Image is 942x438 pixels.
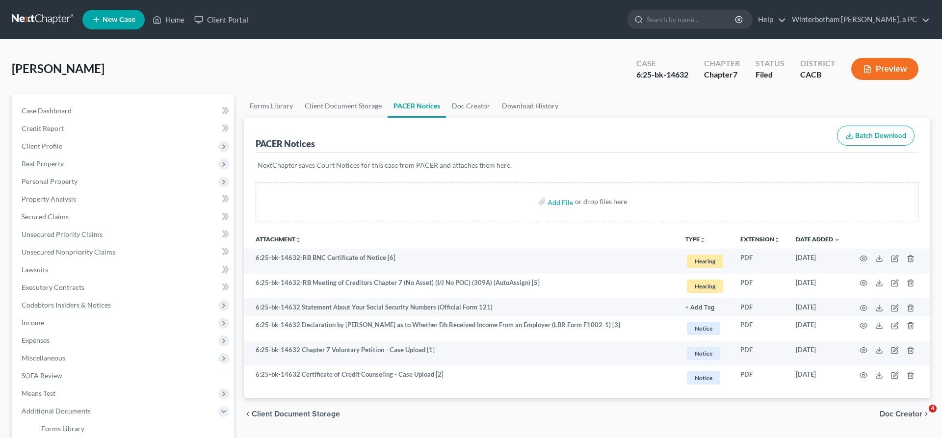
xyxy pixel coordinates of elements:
button: + Add Tag [685,305,715,311]
td: PDF [733,366,788,391]
div: District [800,58,836,69]
a: Client Document Storage [299,94,388,118]
i: unfold_more [700,237,706,243]
div: Status [756,58,785,69]
button: Doc Creator chevron_right [880,410,930,418]
td: PDF [733,341,788,366]
a: Help [753,11,786,28]
span: Means Test [22,389,55,397]
a: Notice [685,370,725,386]
button: TYPEunfold_more [685,236,706,243]
a: Doc Creator [446,94,496,118]
a: Property Analysis [14,190,234,208]
td: 6:25-bk-14632-RB Meeting of Creditors Chapter 7 (No Asset) (I/J No POC) (309A) (AutoAssign) [5] [244,274,678,299]
a: Winterbotham [PERSON_NAME], a PC [787,11,930,28]
span: Secured Claims [22,212,69,221]
button: Preview [851,58,918,80]
button: chevron_left Client Document Storage [244,410,340,418]
a: Date Added expand_more [796,235,840,243]
button: Batch Download [837,126,915,146]
td: 6:25-bk-14632 Chapter 7 Voluntary Petition - Case Upload [1] [244,341,678,366]
span: 4 [929,405,937,412]
td: [DATE] [788,249,848,274]
a: Lawsuits [14,261,234,279]
div: PACER Notices [256,138,315,150]
a: Credit Report [14,120,234,137]
div: Filed [756,69,785,80]
td: PDF [733,316,788,341]
a: SOFA Review [14,367,234,385]
span: Codebtors Insiders & Notices [22,301,111,309]
span: Credit Report [22,124,64,132]
div: Chapter [704,69,740,80]
span: 7 [733,70,737,79]
a: Attachmentunfold_more [256,235,301,243]
td: [DATE] [788,316,848,341]
span: [PERSON_NAME] [12,61,105,76]
td: PDF [733,274,788,299]
td: 6:25-bk-14632 Statement About Your Social Security Numbers (Official Form 121) [244,298,678,316]
a: Executory Contracts [14,279,234,296]
span: Additional Documents [22,407,91,415]
a: Case Dashboard [14,102,234,120]
div: Case [636,58,688,69]
span: Hearing [687,280,723,293]
a: Extensionunfold_more [740,235,780,243]
span: Unsecured Priority Claims [22,230,103,238]
a: Notice [685,345,725,361]
span: Executory Contracts [22,283,84,291]
span: Client Document Storage [252,410,340,418]
span: Batch Download [855,131,906,140]
td: 6:25-bk-14632-RB BNC Certificate of Notice [6] [244,249,678,274]
span: Real Property [22,159,64,168]
a: Hearing [685,253,725,269]
span: Case Dashboard [22,106,72,115]
td: PDF [733,249,788,274]
span: Lawsuits [22,265,48,274]
a: Forms Library [244,94,299,118]
a: Secured Claims [14,208,234,226]
a: Client Portal [189,11,253,28]
span: Notice [687,347,720,360]
span: Forms Library [41,424,84,433]
span: Doc Creator [880,410,922,418]
span: Unsecured Nonpriority Claims [22,248,115,256]
a: + Add Tag [685,303,725,312]
td: 6:25-bk-14632 Declaration by [PERSON_NAME] as to Whether Db Received Income From an Employer (LBR... [244,316,678,341]
td: [DATE] [788,274,848,299]
td: 6:25-bk-14632 Certificate of Credit Counseling - Case Upload [2] [244,366,678,391]
div: 6:25-bk-14632 [636,69,688,80]
i: chevron_left [244,410,252,418]
span: Client Profile [22,142,62,150]
td: PDF [733,298,788,316]
td: [DATE] [788,341,848,366]
a: Hearing [685,278,725,294]
a: Download History [496,94,564,118]
a: Notice [685,320,725,336]
span: Miscellaneous [22,354,65,362]
span: Personal Property [22,177,78,185]
iframe: Intercom live chat [909,405,932,428]
span: Hearing [687,255,723,268]
a: Unsecured Priority Claims [14,226,234,243]
input: Search by name... [647,10,736,28]
div: or drop files here [575,197,627,206]
div: Chapter [704,58,740,69]
span: SOFA Review [22,371,62,380]
a: Home [148,11,189,28]
span: New Case [103,16,135,24]
span: Expenses [22,336,50,344]
a: Forms Library [33,420,234,438]
i: expand_more [834,237,840,243]
span: Notice [687,371,720,385]
td: [DATE] [788,298,848,316]
i: unfold_more [774,237,780,243]
td: [DATE] [788,366,848,391]
div: CACB [800,69,836,80]
p: NextChapter saves Court Notices for this case from PACER and attaches them here. [258,160,916,170]
i: unfold_more [295,237,301,243]
span: Property Analysis [22,195,76,203]
span: Notice [687,322,720,335]
span: Income [22,318,44,327]
a: Unsecured Nonpriority Claims [14,243,234,261]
